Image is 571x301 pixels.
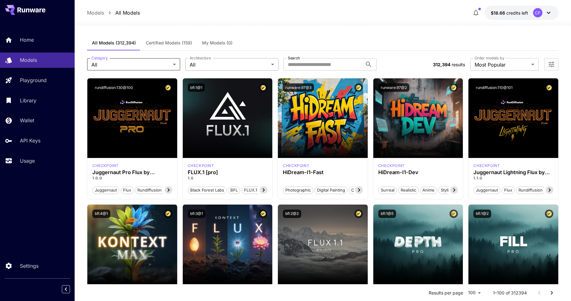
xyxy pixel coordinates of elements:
[190,61,269,68] span: All
[378,163,405,169] div: HiDream Dev
[92,40,136,46] span: All Models (312,394)
[354,210,363,218] button: Certified Model – Vetted for best performance and includes a commercial license.
[466,288,483,297] div: 100
[438,186,458,194] button: Stylized
[20,76,47,84] p: Playground
[92,169,172,175] h3: Juggernaut Pro Flux by RunDiffusion
[493,290,527,296] p: 1–100 of 312394
[92,175,172,181] p: 1.0.0
[433,62,450,67] span: 312,394
[378,169,458,175] h3: HiDream-I1-Dev
[259,83,267,92] button: Certified Model – Vetted for best performance and includes a commercial license.
[164,210,172,218] button: Certified Model – Vetted for best performance and includes a commercial license.
[67,284,75,295] div: Collapse sidebar
[473,163,500,169] p: checkpoint
[92,163,119,169] div: FLUX.1 D
[502,186,515,194] button: flux
[506,10,528,16] span: credits left
[283,163,309,169] div: HiDream Fast
[242,187,270,193] span: FLUX.1 [pro]
[93,187,119,193] span: juggernaut
[188,175,268,181] p: 1.0
[420,187,437,193] span: Anime
[20,137,40,144] p: API Keys
[315,187,347,193] span: Digital Painting
[283,163,309,169] p: checkpoint
[92,210,110,218] button: bfl:4@1
[283,169,363,175] h3: HiDream-I1-Fast
[429,290,463,296] p: Results per page
[259,210,267,218] button: Certified Model – Vetted for best performance and includes a commercial license.
[288,55,300,61] label: Search
[378,186,397,194] button: Surreal
[92,186,119,194] button: juggernaut
[315,186,348,194] button: Digital Painting
[190,55,211,61] label: Architecture
[545,210,553,218] button: Certified Model – Vetted for best performance and includes a commercial license.
[115,9,140,16] a: All Models
[420,186,437,194] button: Anime
[20,117,34,124] p: Wallet
[283,83,314,92] button: runware:97@3
[473,175,553,181] p: 1.1.0
[188,210,205,218] button: bfl:3@1
[545,83,553,92] button: Certified Model – Vetted for best performance and includes a commercial license.
[378,210,396,218] button: bfl:1@5
[228,187,240,193] span: BFL
[188,169,268,175] h3: FLUX.1 [pro]
[20,157,35,164] p: Usage
[283,187,313,193] span: Photographic
[533,8,542,17] div: CF
[378,163,405,169] p: checkpoint
[473,83,515,92] button: rundiffusion:110@101
[121,186,134,194] button: flux
[62,285,70,293] button: Collapse sidebar
[283,186,313,194] button: Photographic
[475,61,529,68] span: Most Popular
[449,210,458,218] button: Certified Model – Vetted for best performance and includes a commercial license.
[283,210,301,218] button: bfl:2@2
[378,83,409,92] button: runware:97@2
[473,169,553,175] h3: Juggernaut Lightning Flux by RunDiffusion
[491,10,528,16] div: $18.66301
[452,62,465,67] span: results
[473,210,491,218] button: bfl:1@2
[87,9,104,16] a: Models
[349,186,373,194] button: Cinematic
[516,186,545,194] button: rundiffusion
[20,262,39,270] p: Settings
[516,187,545,193] span: rundiffusion
[354,83,363,92] button: Certified Model – Vetted for best performance and includes a commercial license.
[485,6,559,20] button: $18.66301CF
[188,163,214,169] p: checkpoint
[87,9,140,16] nav: breadcrumb
[349,187,372,193] span: Cinematic
[474,187,500,193] span: juggernaut
[164,83,172,92] button: Certified Model – Vetted for best performance and includes a commercial license.
[92,163,119,169] p: checkpoint
[546,287,558,299] button: Go to next page
[502,187,514,193] span: flux
[398,186,419,194] button: Realistic
[242,186,270,194] button: FLUX.1 [pro]
[92,83,136,92] button: rundiffusion:130@100
[188,187,226,193] span: Black Forest Labs
[146,40,192,46] span: Certified Models (159)
[491,10,506,16] span: $18.66
[449,83,458,92] button: Certified Model – Vetted for best performance and includes a commercial license.
[188,186,227,194] button: Black Forest Labs
[473,186,500,194] button: juggernaut
[121,187,133,193] span: flux
[20,97,36,104] p: Library
[548,61,555,68] button: Open more filters
[228,186,240,194] button: BFL
[473,163,500,169] div: FLUX.1 D
[91,61,170,68] span: All
[188,163,214,169] div: fluxpro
